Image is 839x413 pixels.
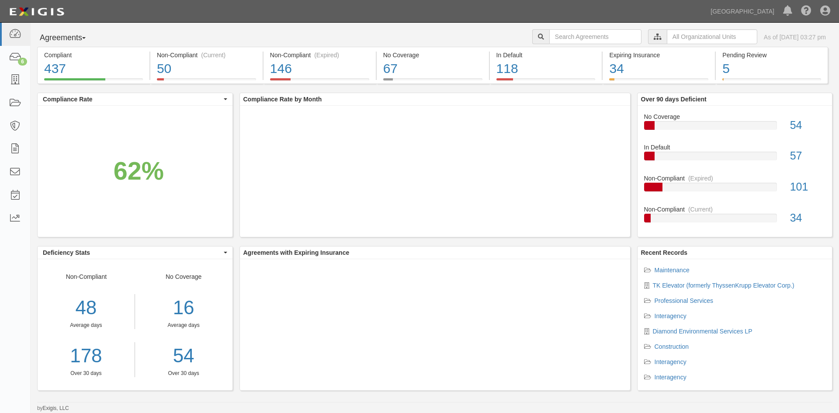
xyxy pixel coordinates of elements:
[383,51,482,59] div: No Coverage
[383,59,482,78] div: 67
[270,51,369,59] div: Non-Compliant (Expired)
[496,51,596,59] div: In Default
[784,179,832,195] div: 101
[38,272,135,377] div: Non-Compliant
[667,29,757,44] input: All Organizational Units
[549,29,641,44] input: Search Agreements
[37,29,103,47] button: Agreements
[603,78,715,85] a: Expiring Insurance34
[270,59,369,78] div: 146
[38,322,135,329] div: Average days
[644,174,826,205] a: Non-Compliant(Expired)101
[114,153,164,189] div: 62%
[655,312,686,319] a: Interagency
[43,405,69,411] a: Exigis, LLC
[38,342,135,370] a: 178
[609,59,708,78] div: 34
[722,59,821,78] div: 5
[644,143,826,174] a: In Default57
[638,205,832,214] div: Non-Compliant
[609,51,708,59] div: Expiring Insurance
[641,96,707,103] b: Over 90 days Deficient
[801,6,811,17] i: Help Center - Complianz
[243,249,350,256] b: Agreements with Expiring Insurance
[641,249,688,256] b: Recent Records
[784,118,832,133] div: 54
[706,3,779,20] a: [GEOGRAPHIC_DATA]
[377,78,489,85] a: No Coverage67
[655,374,686,381] a: Interagency
[653,328,752,335] a: Diamond Environmental Services LP
[37,78,149,85] a: Compliant437
[38,93,232,105] button: Compliance Rate
[43,248,222,257] span: Deficiency Stats
[142,322,226,329] div: Average days
[263,78,376,85] a: Non-Compliant(Expired)146
[18,58,27,66] div: 6
[722,51,821,59] div: Pending Review
[638,112,832,121] div: No Coverage
[716,78,828,85] a: Pending Review5
[638,143,832,152] div: In Default
[644,112,826,143] a: No Coverage54
[157,59,256,78] div: 50
[38,246,232,259] button: Deficiency Stats
[157,51,256,59] div: Non-Compliant (Current)
[142,294,226,322] div: 16
[150,78,263,85] a: Non-Compliant(Current)50
[784,148,832,164] div: 57
[38,370,135,377] div: Over 30 days
[43,95,222,104] span: Compliance Rate
[655,358,686,365] a: Interagency
[142,370,226,377] div: Over 30 days
[764,33,826,42] div: As of [DATE] 03:27 pm
[7,4,67,20] img: logo-5460c22ac91f19d4615b14bd174203de0afe785f0fc80cf4dbbc73dc1793850b.png
[655,343,689,350] a: Construction
[142,342,226,370] a: 54
[37,405,69,412] small: by
[655,267,690,274] a: Maintenance
[644,205,826,229] a: Non-Compliant(Current)34
[135,272,232,377] div: No Coverage
[44,59,143,78] div: 437
[38,294,135,322] div: 48
[655,297,714,304] a: Professional Services
[490,78,602,85] a: In Default118
[653,282,794,289] a: TK Elevator (formerly ThyssenKrupp Elevator Corp.)
[638,174,832,183] div: Non-Compliant
[243,96,322,103] b: Compliance Rate by Month
[688,205,713,214] div: (Current)
[688,174,713,183] div: (Expired)
[784,210,832,226] div: 34
[496,59,596,78] div: 118
[314,51,339,59] div: (Expired)
[44,51,143,59] div: Compliant
[201,51,225,59] div: (Current)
